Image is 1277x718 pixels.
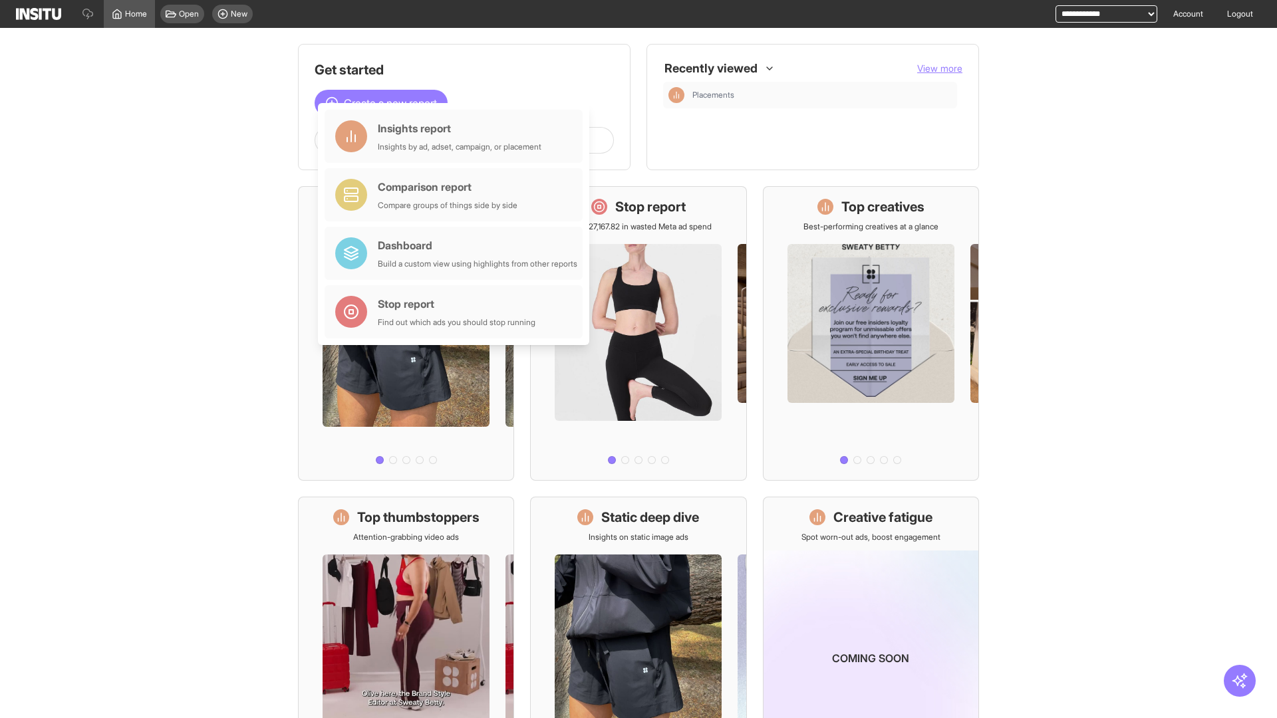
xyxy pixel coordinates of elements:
h1: Top thumbstoppers [357,508,480,527]
div: Build a custom view using highlights from other reports [378,259,577,269]
span: Placements [692,90,952,100]
div: Comparison report [378,179,517,195]
p: Insights on static image ads [589,532,688,542]
span: New [231,9,247,19]
span: Home [125,9,147,19]
div: Stop report [378,296,535,312]
a: What's live nowSee all active ads instantly [298,186,514,481]
span: Open [179,9,199,19]
a: Top creativesBest-performing creatives at a glance [763,186,979,481]
div: Insights [668,87,684,103]
div: Find out which ads you should stop running [378,317,535,328]
span: Create a new report [344,95,437,111]
p: Best-performing creatives at a glance [803,221,938,232]
button: View more [917,62,962,75]
p: Attention-grabbing video ads [353,532,459,542]
h1: Stop report [615,197,686,216]
div: Dashboard [378,237,577,253]
a: Stop reportSave £27,167.82 in wasted Meta ad spend [530,186,746,481]
button: Create a new report [315,90,448,116]
span: Placements [692,90,734,100]
div: Compare groups of things side by side [378,200,517,211]
h1: Static deep dive [601,508,699,527]
div: Insights by ad, adset, campaign, or placement [378,142,541,152]
div: Insights report [378,120,541,136]
p: Save £27,167.82 in wasted Meta ad spend [565,221,712,232]
h1: Top creatives [841,197,924,216]
img: Logo [16,8,61,20]
h1: Get started [315,60,614,79]
span: View more [917,62,962,74]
